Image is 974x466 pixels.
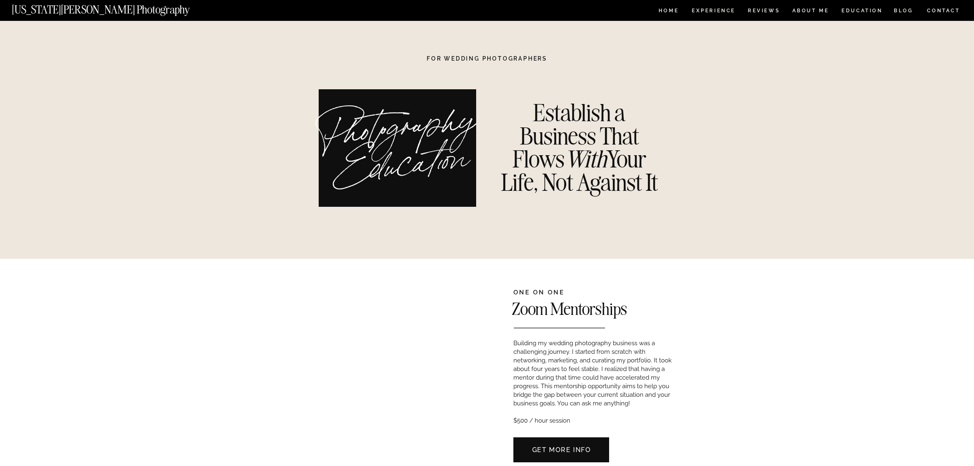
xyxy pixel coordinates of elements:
a: HOME [657,8,680,15]
i: With [565,144,606,174]
a: REVIEWS [748,8,778,15]
a: ABOUT ME [792,8,829,15]
a: CONTACT [927,6,961,15]
a: [US_STATE][PERSON_NAME] Photography [12,4,217,11]
h1: Photography Education [310,106,490,199]
h1: For Wedding Photographers [403,56,571,62]
a: Experience [692,8,735,15]
a: Get More Info [514,445,610,454]
a: EDUCATION [841,8,884,15]
h3: Establish a Business That Flows Your Life, Not Against It [494,101,665,195]
h2: Zoom Mentorships [512,301,728,323]
h2: One on one [513,290,671,297]
p: Building my wedding photography business was a challenging journey. I started from scratch with n... [513,339,679,422]
a: BLOG [894,8,913,15]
